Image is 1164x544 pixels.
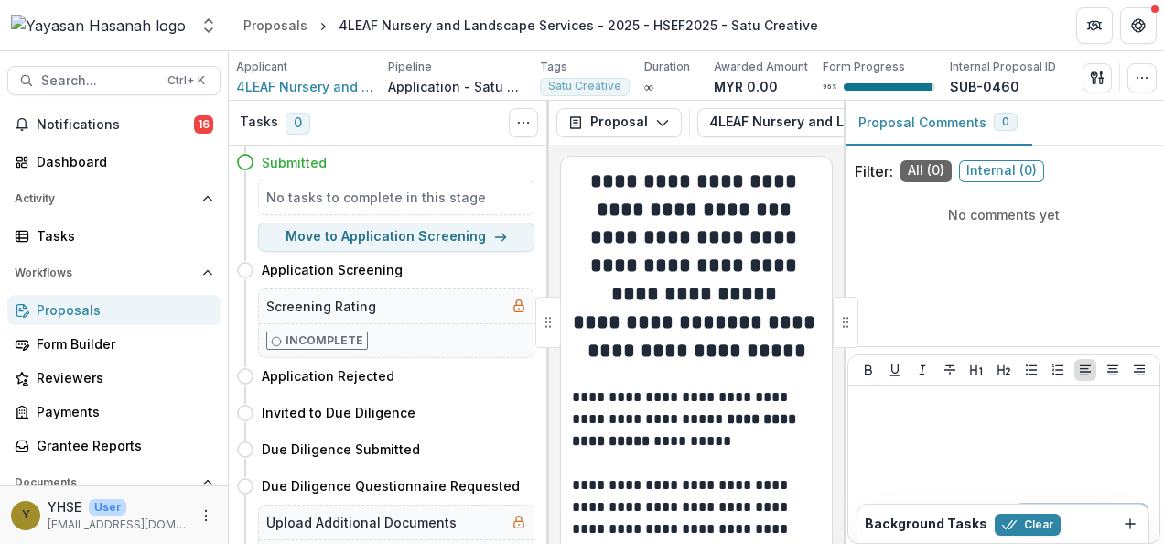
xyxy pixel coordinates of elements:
[884,359,906,381] button: Underline
[262,440,420,459] h4: Due Diligence Submitted
[865,517,987,532] h2: Background Tasks
[1074,359,1096,381] button: Align Left
[388,77,525,96] p: Application - Satu Creative
[89,499,126,516] p: User
[7,430,221,461] a: Grantee Reports
[965,359,987,381] button: Heading 1
[1047,359,1069,381] button: Ordered List
[266,297,376,316] h5: Screening Rating
[714,77,778,96] p: MYR 0.00
[7,66,221,95] button: Search...
[37,436,206,455] div: Grantee Reports
[644,77,653,96] p: ∞
[262,153,327,172] h4: Submitted
[1119,513,1141,535] button: Dismiss
[240,114,278,130] h3: Tasks
[48,497,81,517] p: YHSE
[540,59,567,75] p: Tags
[7,468,221,497] button: Open Documents
[1076,7,1113,44] button: Partners
[7,329,221,359] a: Form Builder
[548,80,621,92] span: Satu Creative
[7,147,221,177] a: Dashboard
[1002,115,1009,128] span: 0
[993,359,1015,381] button: Heading 2
[823,81,836,93] p: 96 %
[37,152,206,171] div: Dashboard
[7,258,221,288] button: Open Workflows
[1128,359,1150,381] button: Align Right
[262,260,403,279] h4: Application Screening
[37,368,206,387] div: Reviewers
[262,366,394,386] h4: Application Rejected
[194,115,213,134] span: 16
[644,59,690,75] p: Duration
[844,101,1032,146] button: Proposal Comments
[236,12,315,38] a: Proposals
[37,334,206,354] div: Form Builder
[196,7,221,44] button: Open entity switcher
[37,402,206,421] div: Payments
[15,476,195,489] span: Documents
[950,59,1056,75] p: Internal Proposal ID
[195,505,217,527] button: More
[1120,7,1157,44] button: Get Help
[15,192,195,205] span: Activity
[262,476,520,495] h4: Due Diligence Questionnaire Requested
[258,223,534,252] button: Move to Application Screening
[857,359,879,381] button: Bold
[266,188,526,207] h5: No tasks to complete in this stage
[950,77,1019,96] p: SUB-0460
[37,226,206,245] div: Tasks
[15,267,195,279] span: Workflows
[714,59,808,75] p: Awarded Amount
[236,12,825,38] nav: breadcrumb
[855,205,1153,224] p: No comments yet
[164,71,209,91] div: Ctrl + K
[1102,359,1124,381] button: Align Center
[388,59,432,75] p: Pipeline
[22,509,30,521] div: YHSE
[7,295,221,325] a: Proposals
[1015,503,1148,532] button: Add Comment
[823,59,905,75] p: Form Progress
[236,77,373,96] a: 4LEAF Nursery and Landscape Services
[266,513,457,532] h5: Upload Additional Documents
[855,160,893,182] p: Filter:
[7,110,221,139] button: Notifications16
[7,184,221,213] button: Open Activity
[995,514,1061,536] button: Clear
[556,108,682,137] button: Proposal
[911,359,933,381] button: Italicize
[339,16,818,35] div: 4LEAF Nursery and Landscape Services - 2025 - HSEF2025 - Satu Creative
[37,300,206,320] div: Proposals
[286,113,310,135] span: 0
[286,332,363,349] p: Incomplete
[41,73,156,89] span: Search...
[939,359,961,381] button: Strike
[48,517,188,533] p: [EMAIL_ADDRESS][DOMAIN_NAME]
[7,363,221,393] a: Reviewers
[7,221,221,251] a: Tasks
[37,117,194,133] span: Notifications
[900,160,952,182] span: All ( 0 )
[7,397,221,427] a: Payments
[236,59,287,75] p: Applicant
[243,16,307,35] div: Proposals
[509,108,538,137] button: Toggle View Cancelled Tasks
[262,403,415,422] h4: Invited to Due Diligence
[1020,359,1042,381] button: Bullet List
[11,15,186,37] img: Yayasan Hasanah logo
[959,160,1044,182] span: Internal ( 0 )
